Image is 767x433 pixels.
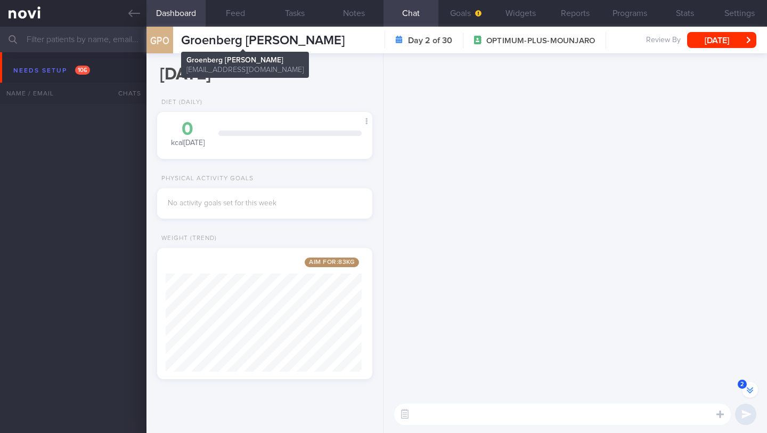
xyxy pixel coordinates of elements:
[157,175,254,183] div: Physical Activity Goals
[305,258,359,267] span: Aim for: 83 kg
[687,32,756,48] button: [DATE]
[75,66,90,75] span: 106
[486,36,595,46] span: OPTIMUM-PLUS-MOUNJARO
[157,99,202,107] div: Diet (Daily)
[646,36,681,45] span: Review By
[738,380,747,389] span: 2
[104,83,146,104] div: Chats
[742,382,758,398] button: 2
[168,199,362,209] div: No activity goals set for this week
[157,235,217,243] div: Weight (Trend)
[168,120,208,148] div: kcal [DATE]
[408,35,452,46] strong: Day 2 of 30
[144,20,176,61] div: GPO
[168,120,208,139] div: 0
[11,63,93,78] div: Needs setup
[181,34,345,47] span: Groenberg [PERSON_NAME]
